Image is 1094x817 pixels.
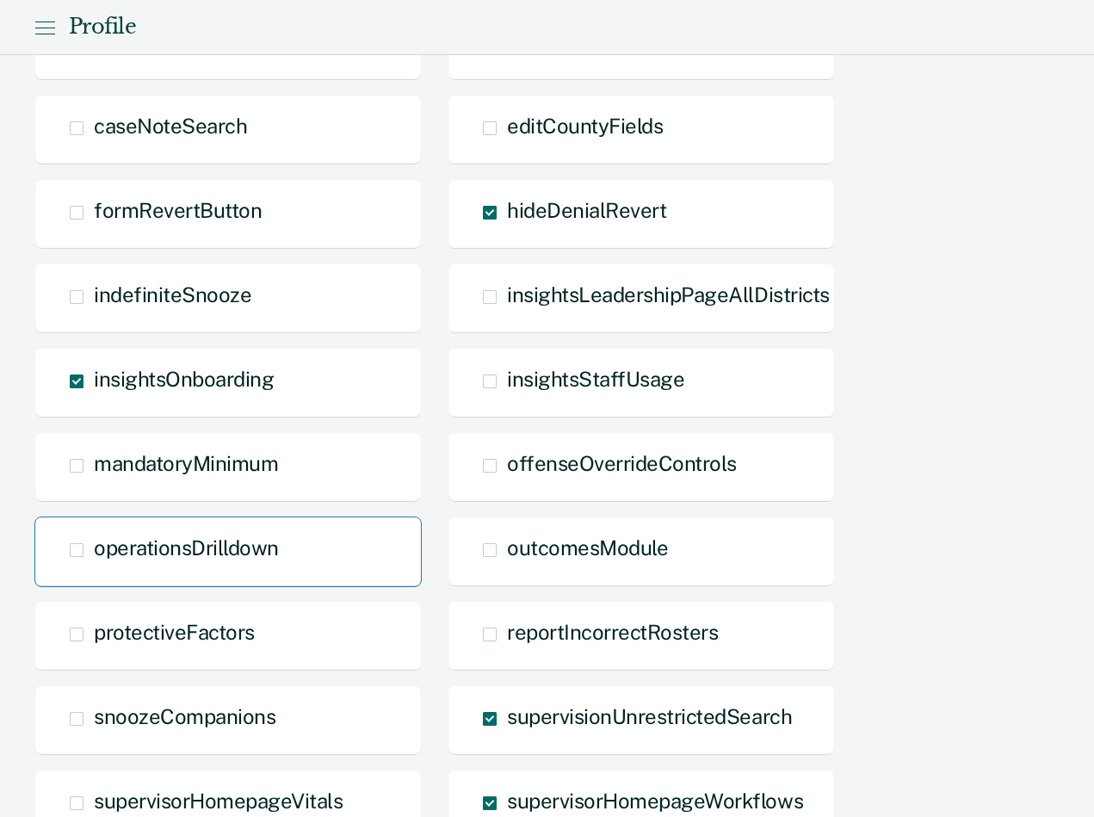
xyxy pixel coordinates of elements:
[94,620,255,644] span: protectiveFactors
[69,15,136,40] div: Profile
[94,198,262,222] span: formRevertButton
[94,367,274,391] span: insightsOnboarding
[94,535,279,560] span: operationsDrilldown
[94,789,343,813] span: supervisorHomepageVitals
[507,620,718,644] span: reportIncorrectRosters
[507,114,663,138] span: editCountyFields
[507,789,803,813] span: supervisorHomepageWorkflows
[507,367,684,391] span: insightsStaffUsage
[507,451,737,475] span: offenseOverrideControls
[507,198,666,222] span: hideDenialRevert
[507,282,830,306] span: insightsLeadershipPageAllDistricts
[94,704,275,728] span: snoozeCompanions
[94,282,251,306] span: indefiniteSnooze
[94,451,278,475] span: mandatoryMinimum
[507,535,668,560] span: outcomesModule
[507,704,792,728] span: supervisionUnrestrictedSearch
[94,114,247,138] span: caseNoteSearch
